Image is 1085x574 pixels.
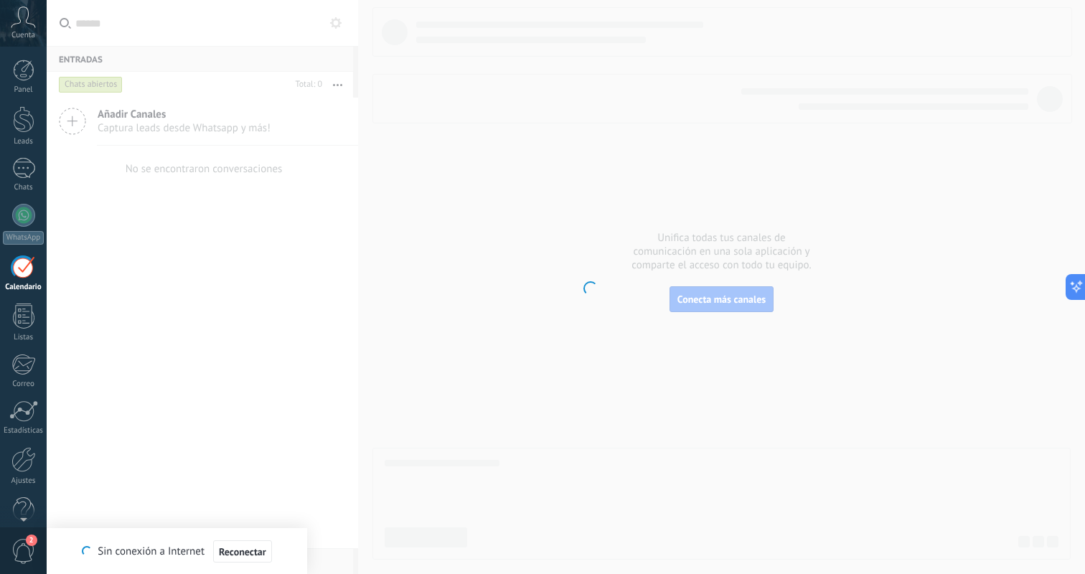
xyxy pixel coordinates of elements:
[3,476,44,486] div: Ajustes
[11,31,35,40] span: Cuenta
[82,540,271,563] div: Sin conexión a Internet
[3,183,44,192] div: Chats
[3,231,44,245] div: WhatsApp
[219,547,266,557] span: Reconectar
[3,333,44,342] div: Listas
[213,540,272,563] button: Reconectar
[3,380,44,389] div: Correo
[3,137,44,146] div: Leads
[3,426,44,436] div: Estadísticas
[3,85,44,95] div: Panel
[3,283,44,292] div: Calendario
[26,535,37,546] span: 2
